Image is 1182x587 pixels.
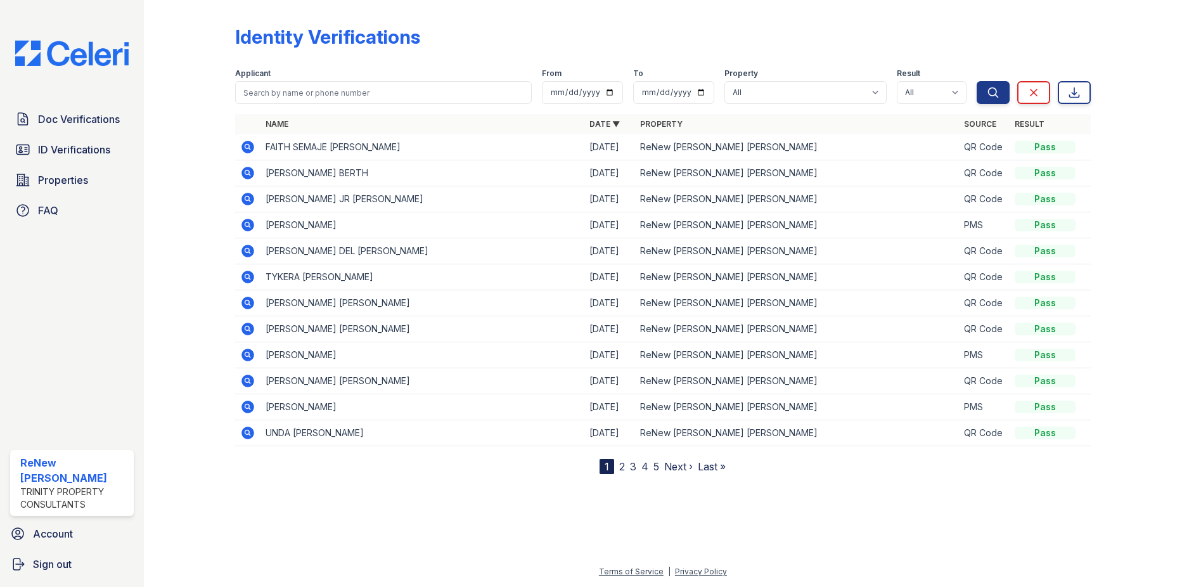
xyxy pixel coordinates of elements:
[584,394,635,420] td: [DATE]
[635,186,959,212] td: ReNew [PERSON_NAME] [PERSON_NAME]
[10,106,134,132] a: Doc Verifications
[619,460,625,473] a: 2
[959,394,1010,420] td: PMS
[668,567,671,576] div: |
[584,420,635,446] td: [DATE]
[10,167,134,193] a: Properties
[959,160,1010,186] td: QR Code
[5,552,139,577] a: Sign out
[959,238,1010,264] td: QR Code
[584,264,635,290] td: [DATE]
[600,459,614,474] div: 1
[675,567,727,576] a: Privacy Policy
[260,134,584,160] td: FAITH SEMAJE [PERSON_NAME]
[20,455,129,486] div: ReNew [PERSON_NAME]
[635,394,959,420] td: ReNew [PERSON_NAME] [PERSON_NAME]
[1015,323,1076,335] div: Pass
[584,212,635,238] td: [DATE]
[542,68,562,79] label: From
[260,368,584,394] td: [PERSON_NAME] [PERSON_NAME]
[584,290,635,316] td: [DATE]
[1015,401,1076,413] div: Pass
[1015,119,1044,129] a: Result
[635,212,959,238] td: ReNew [PERSON_NAME] [PERSON_NAME]
[260,394,584,420] td: [PERSON_NAME]
[635,134,959,160] td: ReNew [PERSON_NAME] [PERSON_NAME]
[584,134,635,160] td: [DATE]
[1015,271,1076,283] div: Pass
[635,238,959,264] td: ReNew [PERSON_NAME] [PERSON_NAME]
[260,160,584,186] td: [PERSON_NAME] BERTH
[635,290,959,316] td: ReNew [PERSON_NAME] [PERSON_NAME]
[959,342,1010,368] td: PMS
[1015,427,1076,439] div: Pass
[266,119,288,129] a: Name
[260,290,584,316] td: [PERSON_NAME] [PERSON_NAME]
[38,112,120,127] span: Doc Verifications
[635,160,959,186] td: ReNew [PERSON_NAME] [PERSON_NAME]
[959,186,1010,212] td: QR Code
[33,526,73,541] span: Account
[630,460,636,473] a: 3
[260,420,584,446] td: UNDA [PERSON_NAME]
[38,172,88,188] span: Properties
[653,460,659,473] a: 5
[33,557,72,572] span: Sign out
[635,264,959,290] td: ReNew [PERSON_NAME] [PERSON_NAME]
[235,68,271,79] label: Applicant
[10,137,134,162] a: ID Verifications
[1015,375,1076,387] div: Pass
[260,342,584,368] td: [PERSON_NAME]
[38,142,110,157] span: ID Verifications
[959,264,1010,290] td: QR Code
[5,521,139,546] a: Account
[635,316,959,342] td: ReNew [PERSON_NAME] [PERSON_NAME]
[1015,193,1076,205] div: Pass
[1015,349,1076,361] div: Pass
[633,68,643,79] label: To
[959,316,1010,342] td: QR Code
[959,290,1010,316] td: QR Code
[260,316,584,342] td: [PERSON_NAME] [PERSON_NAME]
[959,368,1010,394] td: QR Code
[964,119,996,129] a: Source
[1015,245,1076,257] div: Pass
[959,420,1010,446] td: QR Code
[260,186,584,212] td: [PERSON_NAME] JR [PERSON_NAME]
[584,238,635,264] td: [DATE]
[724,68,758,79] label: Property
[584,316,635,342] td: [DATE]
[959,212,1010,238] td: PMS
[1015,141,1076,153] div: Pass
[235,25,420,48] div: Identity Verifications
[10,198,134,223] a: FAQ
[260,238,584,264] td: [PERSON_NAME] DEL [PERSON_NAME]
[584,368,635,394] td: [DATE]
[260,264,584,290] td: TYKERA [PERSON_NAME]
[640,119,683,129] a: Property
[897,68,920,79] label: Result
[635,368,959,394] td: ReNew [PERSON_NAME] [PERSON_NAME]
[635,342,959,368] td: ReNew [PERSON_NAME] [PERSON_NAME]
[1015,167,1076,179] div: Pass
[635,420,959,446] td: ReNew [PERSON_NAME] [PERSON_NAME]
[641,460,648,473] a: 4
[1015,219,1076,231] div: Pass
[589,119,620,129] a: Date ▼
[959,134,1010,160] td: QR Code
[235,81,531,104] input: Search by name or phone number
[664,460,693,473] a: Next ›
[584,160,635,186] td: [DATE]
[584,342,635,368] td: [DATE]
[1015,297,1076,309] div: Pass
[5,41,139,66] img: CE_Logo_Blue-a8612792a0a2168367f1c8372b55b34899dd931a85d93a1a3d3e32e68fde9ad4.png
[20,486,129,511] div: Trinity Property Consultants
[38,203,58,218] span: FAQ
[584,186,635,212] td: [DATE]
[698,460,726,473] a: Last »
[260,212,584,238] td: [PERSON_NAME]
[599,567,664,576] a: Terms of Service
